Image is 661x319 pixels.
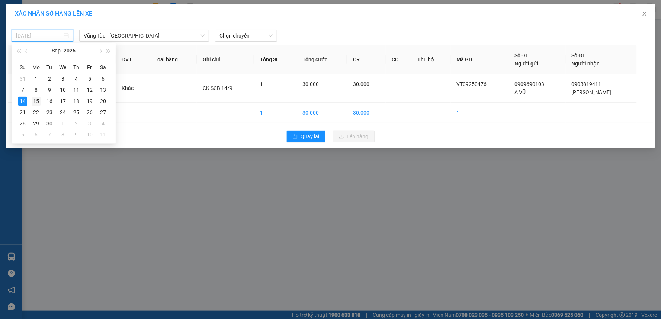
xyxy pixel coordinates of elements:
th: CC [386,45,411,74]
div: 2 [45,74,54,83]
span: XÁC NHẬN SỐ HÀNG LÊN XE [15,10,92,17]
div: 5 [85,74,94,83]
span: Số ĐT [572,52,586,58]
span: 30.000 [302,81,319,87]
div: 8 [32,86,41,94]
div: 4 [72,74,81,83]
div: 17 [58,97,67,106]
span: Người gửi [514,61,538,67]
th: Tổng cước [296,45,347,74]
div: 3 [85,119,94,128]
button: uploadLên hàng [333,130,375,142]
div: VP 108 [PERSON_NAME] [6,6,66,24]
th: Loại hàng [148,45,197,74]
td: 2025-09-02 [43,73,56,84]
td: 2025-09-29 [29,118,43,129]
td: 2025-09-19 [83,96,96,107]
span: 30.000 [353,81,369,87]
span: Người nhận [572,61,600,67]
td: 2025-10-09 [70,129,83,140]
td: 2025-09-15 [29,96,43,107]
div: 30 [45,119,54,128]
div: 10 [58,86,67,94]
div: 28 [18,119,27,128]
td: 2025-09-06 [96,73,110,84]
div: 21 [18,108,27,117]
div: 10 [85,130,94,139]
td: 2025-09-04 [70,73,83,84]
th: Su [16,61,29,73]
div: 6 [32,130,41,139]
div: A VŨ [6,24,66,33]
div: 24 [58,108,67,117]
td: Khác [116,74,148,103]
td: 2025-09-26 [83,107,96,118]
td: 2025-09-21 [16,107,29,118]
td: 2025-09-27 [96,107,110,118]
th: STT [8,45,38,74]
div: 14 [18,97,27,106]
td: 2025-10-05 [16,129,29,140]
th: CR [347,45,386,74]
div: 0909690103 [6,33,66,43]
td: 2025-09-28 [16,118,29,129]
div: 11 [72,86,81,94]
td: 2025-10-04 [96,118,110,129]
div: 25 [72,108,81,117]
td: 2025-09-23 [43,107,56,118]
button: Close [634,4,655,25]
button: rollbackQuay lại [287,130,325,142]
td: 2025-09-07 [16,84,29,96]
div: VP 18 [PERSON_NAME][GEOGRAPHIC_DATA] - [GEOGRAPHIC_DATA] [71,6,147,51]
th: ĐVT [116,45,148,74]
th: Ghi chú [197,45,254,74]
div: 27 [99,108,108,117]
td: 30.000 [347,103,386,123]
td: 2025-09-18 [70,96,83,107]
td: 2025-09-10 [56,84,70,96]
td: 2025-10-08 [56,129,70,140]
td: 1 [451,103,508,123]
span: close [642,11,648,17]
div: 20 [99,97,108,106]
div: 19 [85,97,94,106]
td: 2025-09-09 [43,84,56,96]
span: [PERSON_NAME] [572,89,612,95]
span: A VŨ [514,89,526,95]
div: 7 [45,130,54,139]
div: 15 [32,97,41,106]
span: 0903819411 [572,81,601,87]
td: 1 [254,103,296,123]
th: Mã GD [451,45,508,74]
td: 2025-10-07 [43,129,56,140]
td: 2025-09-12 [83,84,96,96]
div: 26 [85,108,94,117]
td: 30.000 [296,103,347,123]
td: 2025-10-06 [29,129,43,140]
span: rollback [293,134,298,140]
th: Thu hộ [411,45,451,74]
th: Tổng SL [254,45,296,74]
td: 2025-09-20 [96,96,110,107]
div: [PERSON_NAME] [71,51,147,60]
input: 14/09/2025 [16,32,62,40]
td: 2025-09-13 [96,84,110,96]
td: 2025-09-16 [43,96,56,107]
td: 2025-09-22 [29,107,43,118]
td: 2025-10-02 [70,118,83,129]
td: 2025-09-25 [70,107,83,118]
div: 23 [45,108,54,117]
span: Quay lại [301,132,320,141]
div: 13 [99,86,108,94]
span: 1 [260,81,263,87]
span: Số ĐT [514,52,529,58]
td: 2025-09-17 [56,96,70,107]
div: 31 [18,74,27,83]
span: CK SCB 14/9 [203,85,232,91]
td: 2025-09-30 [43,118,56,129]
th: Th [70,61,83,73]
td: 2025-09-11 [70,84,83,96]
div: 6 [99,74,108,83]
span: Vũng Tàu - Quận 1 [84,30,205,41]
div: 7 [18,86,27,94]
